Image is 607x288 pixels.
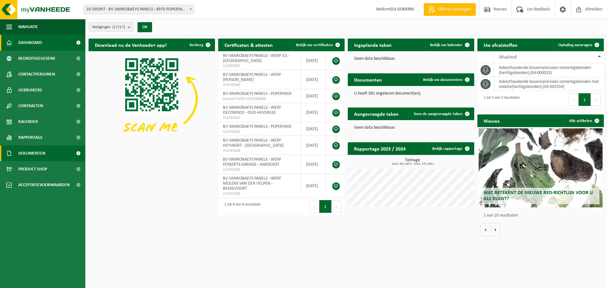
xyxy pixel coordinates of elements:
td: [DATE] [301,155,326,174]
span: Offerte aanvragen [437,6,473,13]
button: Previous [309,200,319,213]
span: Documenten [18,145,45,161]
td: asbesthoudende bouwmaterialen cementgebonden met isolatie(hechtgebonden) (04-002554) [494,77,604,91]
button: Vorige [481,223,491,236]
td: [DATE] [301,103,326,122]
button: 1 [579,93,591,106]
span: Vestigingen [92,22,125,32]
button: Next [332,200,341,213]
span: BV VANROBAEYS PANELS - POPERINGE [223,124,292,129]
a: Toon de aangevraagde taken [408,107,474,120]
td: asbesthoudende bouwmaterialen cementgebonden (hechtgebonden) (04-000023) [494,63,604,77]
div: 1 tot 8 van 8 resultaten [221,199,261,213]
span: VLA707467 [223,64,296,69]
a: Bekijk uw documenten [418,73,474,86]
button: OK [138,22,152,32]
button: 1 [319,200,332,213]
h2: Documenten [348,73,388,86]
span: BV VANROBAEYS PANELS - WERF DECONINCK - OUD-HEVERLEE [223,105,281,115]
span: Kalender [18,114,38,130]
span: Contactpersonen [18,66,55,82]
a: Bekijk uw kalender [425,39,474,51]
count: (17/17) [112,25,125,29]
a: Alle artikelen [564,114,603,127]
button: Vestigingen(17/17) [89,22,134,32]
span: Dashboard [18,35,42,51]
img: Download de VHEPlus App [89,51,215,146]
a: Ophaling aanvragen [553,39,603,51]
span: BV VANROBAEYS PANELS - WERF FEYAERTS GARAGE - AARSCHOT [223,157,281,167]
h2: Uw afvalstoffen [477,39,524,51]
p: U heeft 381 ongelezen document(en). [354,91,468,96]
a: Wat betekent de nieuwe RED-richtlijn voor u als klant? [479,128,603,207]
h2: Certificaten & attesten [218,39,279,51]
td: [DATE] [301,51,326,70]
button: Volgende [491,223,500,236]
td: [DATE] [301,70,326,89]
span: Contracten [18,98,43,114]
a: Offerte aanvragen [424,3,476,16]
span: Consent-SelfD-VEG2200048 [223,96,296,101]
span: Gebruikers [18,82,42,98]
span: Verberg [189,43,203,47]
span: Bekijk uw kalender [430,43,463,47]
span: Acceptatievoorwaarden [18,177,70,193]
div: 1 tot 2 van 2 resultaten [481,93,520,107]
a: Bekijk uw certificaten [291,39,344,51]
span: Wat betekent de nieuwe RED-richtlijn voor u als klant? [483,190,593,201]
td: [DATE] [301,136,326,155]
span: VLA703421 [223,115,296,120]
td: [DATE] [301,122,326,136]
button: Previous [568,93,579,106]
button: Verberg [184,39,214,51]
span: Toon de aangevraagde taken [414,112,463,116]
h2: Ingeplande taken [348,39,398,51]
a: Bekijk rapportage [427,142,474,155]
td: [DATE] [301,174,326,198]
h2: Download nu de Vanheede+ app! [89,39,173,51]
p: 1 van 10 resultaten [484,213,601,218]
span: 2024: 951,360 t - 2025: 572,340 t [351,162,474,166]
p: Geen data beschikbaar. [354,126,468,130]
span: Product Shop [18,161,47,177]
span: BV VANROBAEYS PANELS - WERF ILS - [GEOGRAPHIC_DATA] [223,53,289,63]
span: VLA701028 [223,148,296,153]
span: VLA701029 [223,167,296,172]
span: 10-295997 - BV VANROBAEYS PANELS - 8970 POPERINGE, BENELUXLAAN 12 [84,5,194,14]
span: BV VANROBAEYS PANELS - POPERINGE [223,91,292,96]
span: Rapportage [18,130,43,145]
span: Afvalstof [499,55,517,60]
h3: Tonnage [351,158,474,166]
button: Next [591,93,601,106]
strong: ELS GODERIS [390,7,414,12]
h2: Nieuws [477,114,506,127]
span: BV VANROBAEYS PANELS - WERF HEYVAERT - [GEOGRAPHIC_DATA] [223,138,284,148]
h2: Rapportage 2025 / 2024 [348,142,412,155]
span: Bekijk uw documenten [423,78,463,82]
span: VLA705940 [223,83,296,88]
td: [DATE] [301,89,326,103]
span: BV VANROBAEYS PANELS - WERF [PERSON_NAME] [223,72,281,82]
p: Geen data beschikbaar. [354,57,468,61]
span: VLA701027 [223,129,296,134]
span: 10-295997 - BV VANROBAEYS PANELS - 8970 POPERINGE, BENELUXLAAN 12 [83,5,194,14]
span: Ophaling aanvragen [558,43,592,47]
span: VLA701030 [223,191,296,196]
span: Navigatie [18,19,38,35]
h2: Aangevraagde taken [348,107,405,120]
span: BV VANROBAEYS PANELS - WERF MOLENS VAN DER VELPEN - BEKKEVOORT [223,176,281,191]
span: Bekijk uw certificaten [296,43,333,47]
span: Bedrijfsgegevens [18,51,55,66]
